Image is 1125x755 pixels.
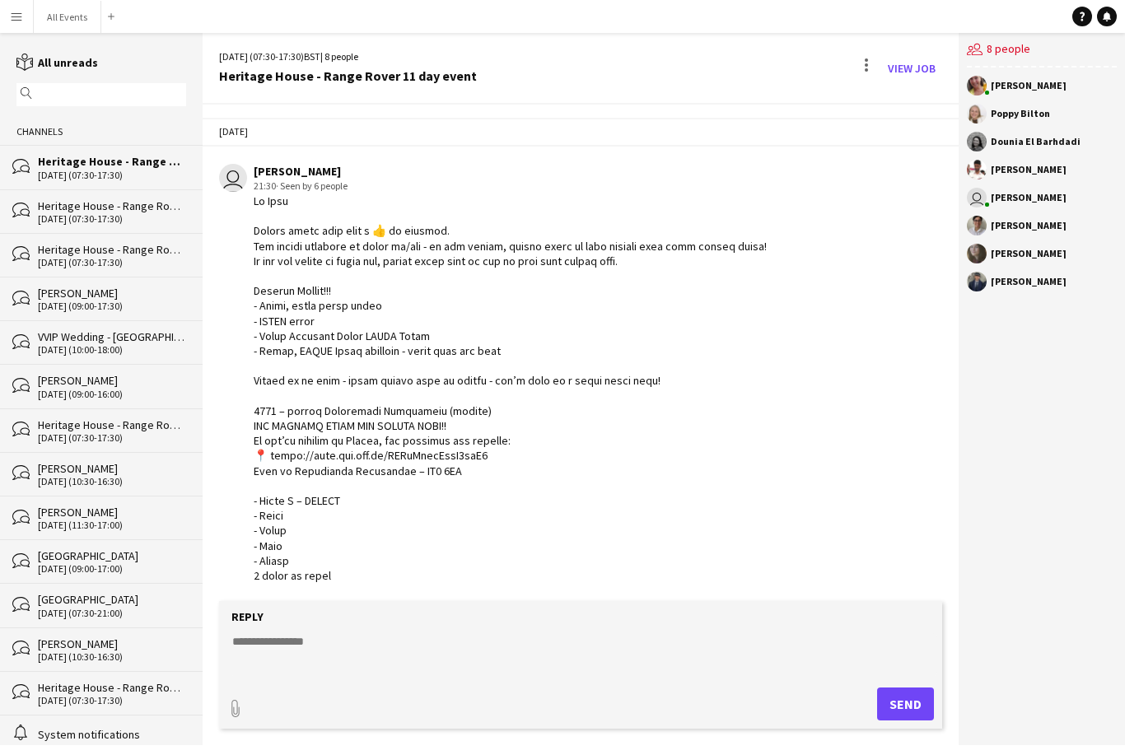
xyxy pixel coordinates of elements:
div: Heritage House - Range Rover 11 day event [38,198,186,213]
div: [DATE] (07:30-17:30) [38,257,186,268]
div: [DATE] (07:30-17:30) [38,213,186,225]
div: System notifications [38,727,186,742]
div: VVIP Wedding - [GEOGRAPHIC_DATA] - set up [38,329,186,344]
div: 21:30 [254,179,767,193]
button: All Events [34,1,101,33]
a: All unreads [16,55,98,70]
div: [DATE] (07:30-17:30) [38,170,186,181]
span: · Seen by 6 people [276,179,348,192]
div: Heritage House - Range Rover 11 day event [38,680,186,695]
div: [DATE] (07:30-17:30) | 8 people [219,49,477,64]
div: [DATE] (09:00-17:30) [38,301,186,312]
div: [PERSON_NAME] [991,193,1067,203]
div: Dounia El Barhdadi [991,137,1081,147]
div: [DATE] (07:30-21:00) [38,608,186,619]
div: [PERSON_NAME] [991,249,1067,259]
div: [GEOGRAPHIC_DATA] [38,548,186,563]
a: View Job [881,55,942,82]
button: Send [877,687,934,720]
div: [PERSON_NAME] [991,221,1067,231]
div: [DATE] (11:30-17:00) [38,520,186,531]
div: Heritage House - Range Rover 11 day event [219,68,477,83]
div: [PERSON_NAME] [991,277,1067,287]
div: [DATE] (07:30-17:30) [38,432,186,444]
div: [PERSON_NAME] [38,505,186,520]
label: Reply [231,609,264,624]
div: 8 people [967,33,1117,68]
div: [PERSON_NAME] [38,461,186,476]
div: [PERSON_NAME] [991,81,1067,91]
div: [DATE] (10:00-18:00) [38,344,186,356]
div: Heritage House - Range Rover 11 day event [38,154,186,169]
div: [PERSON_NAME] [254,164,767,179]
span: BST [304,50,320,63]
div: [DATE] (09:00-16:00) [38,389,186,400]
div: [DATE] [203,118,959,146]
div: Heritage House - Range Rover 11 day event [38,242,186,257]
div: [DATE] (10:30-16:30) [38,476,186,487]
div: [PERSON_NAME] [38,286,186,301]
div: Heritage House - Range Rover 11 day event [38,417,186,432]
div: Poppy Bilton [991,109,1050,119]
div: [DATE] (09:00-17:00) [38,563,186,575]
div: [PERSON_NAME] [38,636,186,651]
div: [PERSON_NAME] [991,165,1067,175]
div: [DATE] (10:30-16:30) [38,651,186,663]
div: Lo Ipsu Dolors ametc adip elit s 👍 do eiusmod. Tem incidi utlabore et dolor ma/ali - en adm venia... [254,193,767,748]
div: [GEOGRAPHIC_DATA] [38,592,186,607]
div: [PERSON_NAME] [38,373,186,388]
div: [DATE] (07:30-17:30) [38,695,186,706]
